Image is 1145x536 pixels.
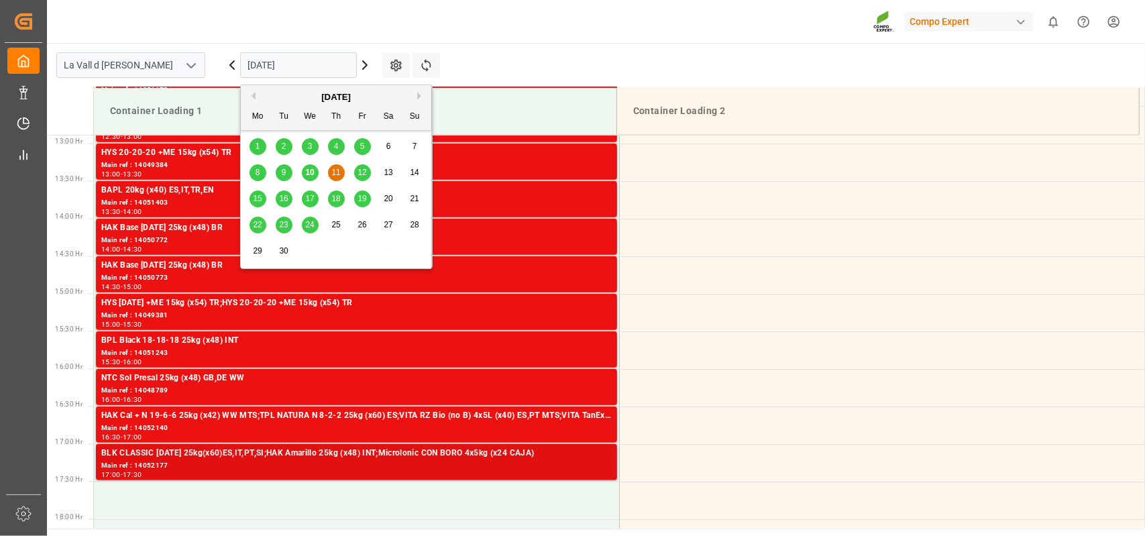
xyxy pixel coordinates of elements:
[101,146,612,160] div: HYS 20-20-20 +ME 15kg (x54) TR
[358,194,366,203] span: 19
[55,213,83,220] span: 14:00 Hr
[55,476,83,483] span: 17:30 Hr
[328,217,345,233] div: Choose Thursday, September 25th, 2025
[282,168,286,177] span: 9
[305,168,314,177] span: 10
[101,171,121,177] div: 13:00
[250,191,266,207] div: Choose Monday, September 15th, 2025
[250,164,266,181] div: Choose Monday, September 8th, 2025
[413,142,417,151] span: 7
[276,217,292,233] div: Choose Tuesday, September 23rd, 2025
[105,99,606,123] div: Container Loading 1
[305,194,314,203] span: 17
[276,191,292,207] div: Choose Tuesday, September 16th, 2025
[360,142,365,151] span: 5
[276,138,292,155] div: Choose Tuesday, September 2nd, 2025
[302,217,319,233] div: Choose Wednesday, September 24th, 2025
[121,321,123,327] div: -
[279,246,288,256] span: 30
[256,142,260,151] span: 1
[101,310,612,321] div: Main ref : 14049381
[101,372,612,385] div: NTC Sol Presal 25kg (x48) GB,DE WW
[101,334,612,347] div: BPL Black 18-18-18 25kg (x48) INT
[253,220,262,229] span: 22
[123,284,142,290] div: 15:00
[331,194,340,203] span: 18
[121,284,123,290] div: -
[101,472,121,478] div: 17:00
[354,191,371,207] div: Choose Friday, September 19th, 2025
[121,171,123,177] div: -
[302,138,319,155] div: Choose Wednesday, September 3rd, 2025
[358,220,366,229] span: 26
[302,164,319,181] div: Choose Wednesday, September 10th, 2025
[358,168,366,177] span: 12
[240,52,357,78] input: DD.MM.YYYY
[384,168,392,177] span: 13
[1069,7,1099,37] button: Help Center
[302,109,319,125] div: We
[904,9,1038,34] button: Compo Expert
[334,142,339,151] span: 4
[101,321,121,327] div: 15:00
[386,142,391,151] span: 6
[101,221,612,235] div: HAK Base [DATE] 25kg (x48) BR
[305,220,314,229] span: 24
[101,447,612,460] div: BLK CLASSIC [DATE] 25kg(x60)ES,IT,PT,SI;HAK Amarillo 25kg (x48) INT;Microlonic CON BORO 4x5kg (x2...
[406,217,423,233] div: Choose Sunday, September 28th, 2025
[328,109,345,125] div: Th
[276,243,292,260] div: Choose Tuesday, September 30th, 2025
[250,109,266,125] div: Mo
[101,359,121,365] div: 15:30
[354,217,371,233] div: Choose Friday, September 26th, 2025
[123,133,142,140] div: 13:00
[123,396,142,403] div: 16:30
[123,209,142,215] div: 14:00
[417,92,425,100] button: Next Month
[628,99,1128,123] div: Container Loading 2
[302,191,319,207] div: Choose Wednesday, September 17th, 2025
[248,92,256,100] button: Previous Month
[384,220,392,229] span: 27
[328,138,345,155] div: Choose Thursday, September 4th, 2025
[55,363,83,370] span: 16:00 Hr
[101,235,612,246] div: Main ref : 14050772
[308,142,313,151] span: 3
[250,217,266,233] div: Choose Monday, September 22nd, 2025
[101,209,121,215] div: 13:30
[406,138,423,155] div: Choose Sunday, September 7th, 2025
[123,246,142,252] div: 14:30
[250,243,266,260] div: Choose Monday, September 29th, 2025
[101,423,612,434] div: Main ref : 14052140
[331,220,340,229] span: 25
[410,194,419,203] span: 21
[121,209,123,215] div: -
[101,272,612,284] div: Main ref : 14050773
[331,168,340,177] span: 11
[245,133,428,264] div: month 2025-09
[101,396,121,403] div: 16:00
[123,472,142,478] div: 17:30
[101,284,121,290] div: 14:30
[354,109,371,125] div: Fr
[180,55,201,76] button: open menu
[123,359,142,365] div: 16:00
[121,246,123,252] div: -
[55,250,83,258] span: 14:30 Hr
[328,164,345,181] div: Choose Thursday, September 11th, 2025
[121,396,123,403] div: -
[406,191,423,207] div: Choose Sunday, September 21st, 2025
[101,133,121,140] div: 12:30
[253,246,262,256] span: 29
[101,409,612,423] div: HAK Cal + N 19-6-6 25kg (x42) WW MTS;TPL NATURA N 8-2-2 25kg (x60) ES;VITA RZ Bio (no B) 4x5L (x4...
[121,472,123,478] div: -
[101,347,612,359] div: Main ref : 14051243
[123,171,142,177] div: 13:30
[55,513,83,521] span: 18:00 Hr
[101,184,612,197] div: BAPL 20kg (x40) ES,IT,TR,EN
[380,191,397,207] div: Choose Saturday, September 20th, 2025
[380,164,397,181] div: Choose Saturday, September 13th, 2025
[101,297,612,310] div: HYS [DATE] +ME 15kg (x54) TR;HYS 20-20-20 +ME 15kg (x54) TR
[55,138,83,145] span: 13:00 Hr
[123,434,142,440] div: 17:00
